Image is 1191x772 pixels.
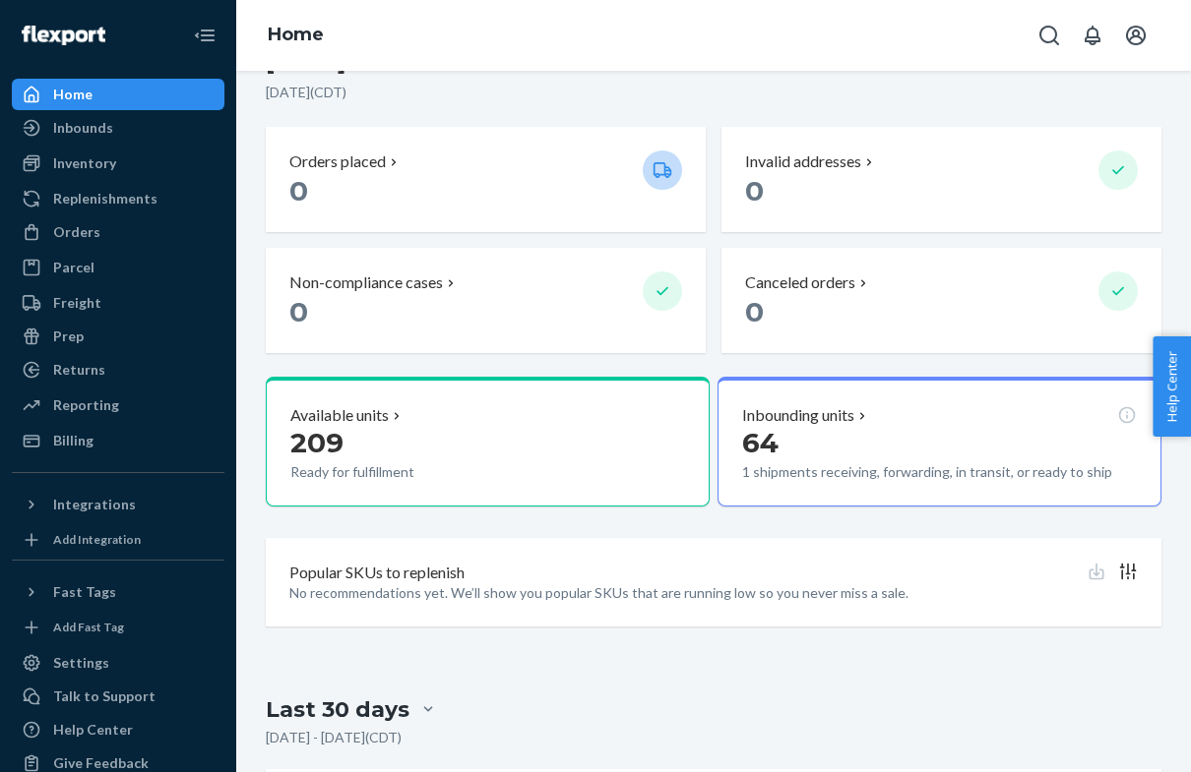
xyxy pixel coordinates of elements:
p: Ready for fulfillment [290,462,550,482]
button: Non-compliance cases 0 [266,248,706,353]
button: Help Center [1153,336,1191,437]
a: Replenishments [12,183,224,214]
span: 0 [289,295,308,328]
button: Open account menu [1116,16,1156,55]
a: Settings [12,647,224,679]
button: Inbounding units641 shipments receiving, forwarding, in transit, or ready to ship [718,377,1161,506]
div: Freight [53,293,101,313]
ol: breadcrumbs [252,7,340,64]
div: Inventory [53,153,116,173]
p: Orders placed [289,150,386,173]
a: Billing [12,425,224,456]
button: Integrations [12,489,224,520]
span: 0 [289,174,308,208]
button: Invalid addresses 0 [721,127,1161,232]
div: Fast Tags [53,582,116,602]
button: Close Navigation [185,16,224,55]
a: Returns [12,354,224,386]
div: Add Fast Tag [53,619,124,635]
div: Parcel [53,258,94,277]
a: Add Integration [12,528,224,552]
p: Invalid addresses [745,150,861,173]
p: Canceled orders [745,271,855,294]
div: Talk to Support [53,686,156,706]
p: Non-compliance cases [289,271,443,294]
span: 0 [745,295,764,328]
a: Freight [12,287,224,319]
span: 64 [742,426,779,459]
div: Last 30 days [266,694,409,725]
a: Reporting [12,389,224,421]
p: No recommendations yet. We’ll show you popular SKUs that are running low so you never miss a sale. [289,583,1138,603]
p: [DATE] ( CDT ) [266,83,1161,102]
a: Inventory [12,148,224,179]
span: 0 [745,174,764,208]
p: Popular SKUs to replenish [289,562,465,584]
a: Add Fast Tag [12,616,224,639]
div: Replenishments [53,189,157,208]
a: Inbounds [12,112,224,144]
a: Orders [12,216,224,248]
div: Add Integration [53,531,141,548]
p: Inbounding units [742,404,854,427]
a: Prep [12,321,224,352]
div: Integrations [53,495,136,514]
p: 1 shipments receiving, forwarding, in transit, or ready to ship [742,462,1125,482]
button: Canceled orders 0 [721,248,1161,353]
a: Parcel [12,252,224,283]
div: Returns [53,360,105,380]
p: [DATE] - [DATE] ( CDT ) [266,728,402,747]
div: Reporting [53,395,119,415]
div: Orders [53,222,100,242]
a: Help Center [12,714,224,745]
button: Fast Tags [12,576,224,608]
button: Open Search Box [1030,16,1069,55]
a: Talk to Support [12,681,224,712]
p: Available units [290,404,389,427]
img: Flexport logo [22,26,105,45]
div: Prep [53,327,84,346]
div: Billing [53,431,94,450]
button: Available units209Ready for fulfillment [266,377,710,506]
button: Open notifications [1073,16,1112,55]
div: Help Center [53,720,133,740]
a: Home [12,79,224,110]
div: Settings [53,653,109,673]
button: Orders placed 0 [266,127,706,232]
div: Inbounds [53,118,113,138]
span: 209 [290,426,344,459]
div: Home [53,85,93,104]
a: Home [268,24,324,45]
